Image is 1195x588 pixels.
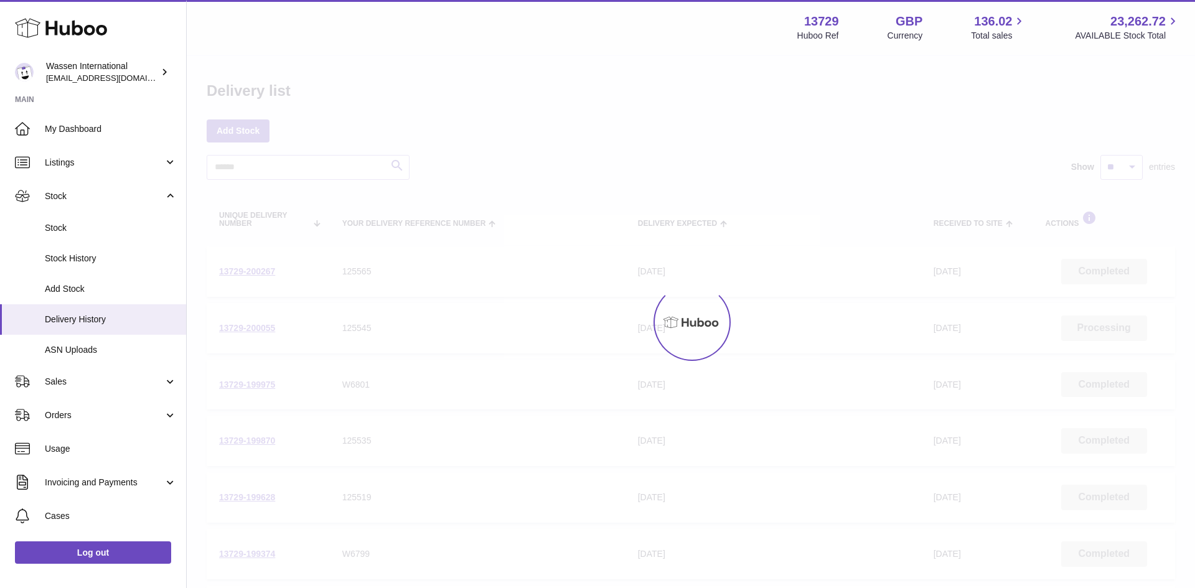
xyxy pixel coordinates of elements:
div: Currency [888,30,923,42]
span: AVAILABLE Stock Total [1075,30,1180,42]
span: My Dashboard [45,123,177,135]
span: Delivery History [45,314,177,325]
a: 23,262.72 AVAILABLE Stock Total [1075,13,1180,42]
div: Wassen International [46,60,158,84]
span: ASN Uploads [45,344,177,356]
span: Sales [45,376,164,388]
img: internationalsupplychain@wassen.com [15,63,34,82]
strong: 13729 [804,13,839,30]
span: Listings [45,157,164,169]
span: Orders [45,409,164,421]
span: 23,262.72 [1110,13,1166,30]
div: Huboo Ref [797,30,839,42]
span: Stock [45,190,164,202]
span: Stock [45,222,177,234]
span: Add Stock [45,283,177,295]
strong: GBP [896,13,922,30]
span: Total sales [971,30,1026,42]
span: Usage [45,443,177,455]
span: Cases [45,510,177,522]
span: Invoicing and Payments [45,477,164,488]
span: [EMAIL_ADDRESS][DOMAIN_NAME] [46,73,183,83]
a: 136.02 Total sales [971,13,1026,42]
span: Stock History [45,253,177,264]
a: Log out [15,541,171,564]
span: 136.02 [974,13,1012,30]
